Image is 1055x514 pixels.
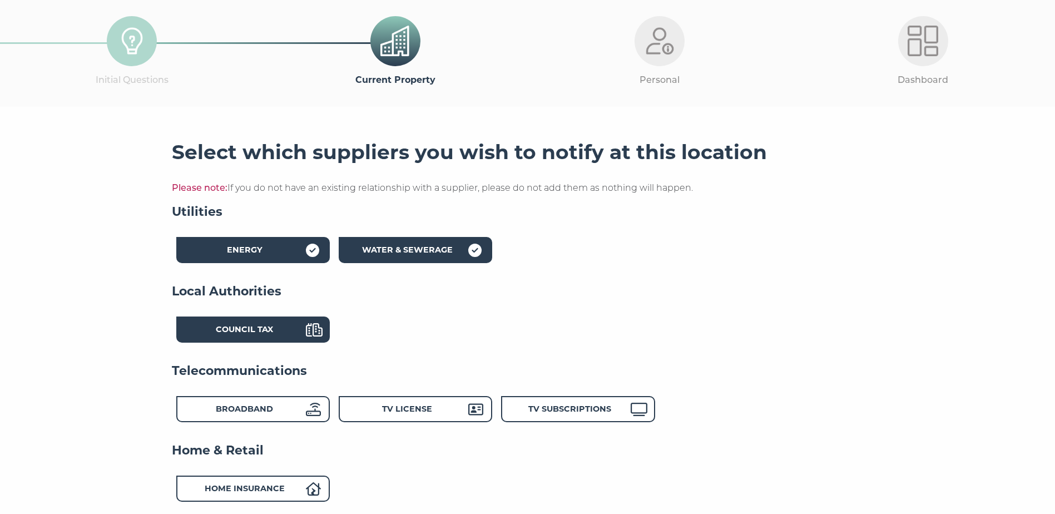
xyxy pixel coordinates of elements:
strong: Council Tax [216,324,273,334]
div: TV Subscriptions [501,396,655,422]
p: Dashboard [791,73,1055,87]
strong: Energy [227,245,262,255]
strong: TV Subscriptions [528,404,611,414]
h4: Home & Retail [172,442,884,459]
p: Current Property [264,73,527,87]
div: Home Insurance [176,476,330,502]
h4: Utilities [172,204,884,220]
span: Please note: [172,182,227,193]
div: Energy [176,237,330,263]
strong: TV License [382,404,432,414]
p: If you do not have an existing relationship with a supplier, please do not add them as nothing wi... [172,181,884,195]
p: Personal [528,73,791,87]
strong: Home Insurance [205,483,285,493]
h3: Select which suppliers you wish to notify at this location [172,140,884,165]
img: Previous-Property.png [380,26,411,56]
div: Council Tax [176,317,330,343]
img: Dashboard-Light.png [908,26,938,56]
strong: Broadband [216,404,273,414]
div: Water & Sewerage [339,237,492,263]
div: TV License [339,396,492,422]
img: Initial-Questions-Icon.png [117,26,147,56]
strong: Water & Sewerage [362,245,453,255]
img: Personal-Light.png [644,26,675,56]
h4: Telecommunications [172,363,884,379]
div: Broadband [176,396,330,422]
h4: Local Authorities [172,283,884,300]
